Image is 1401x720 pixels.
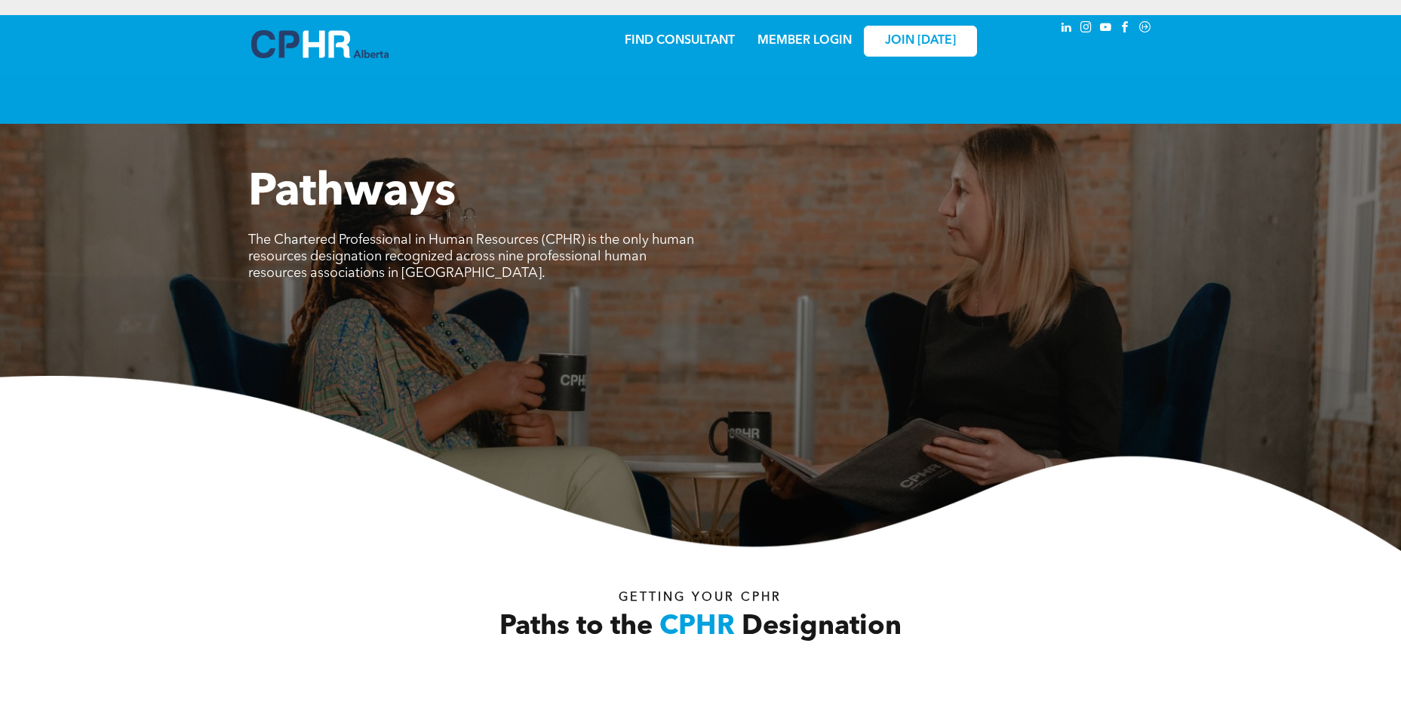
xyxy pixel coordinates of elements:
[1137,19,1154,39] a: Social network
[619,592,782,604] span: Getting your Cphr
[251,30,389,58] img: A blue and white logo for cp alberta
[499,614,653,641] span: Paths to the
[1058,19,1075,39] a: linkedin
[885,34,956,48] span: JOIN [DATE]
[1078,19,1095,39] a: instagram
[757,35,852,47] a: MEMBER LOGIN
[625,35,735,47] a: FIND CONSULTANT
[742,614,902,641] span: Designation
[659,614,735,641] span: CPHR
[1098,19,1114,39] a: youtube
[248,233,694,280] span: The Chartered Professional in Human Resources (CPHR) is the only human resources designation reco...
[1117,19,1134,39] a: facebook
[864,26,977,57] a: JOIN [DATE]
[248,171,456,216] span: Pathways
